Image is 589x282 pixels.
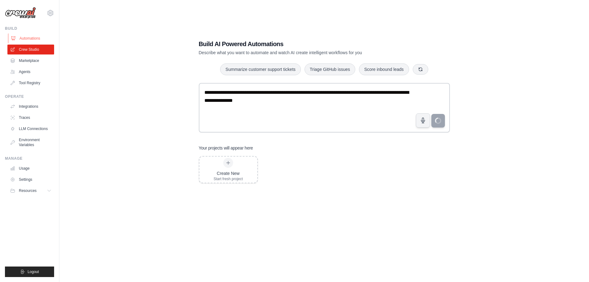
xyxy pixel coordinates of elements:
button: Click to speak your automation idea [416,113,430,128]
a: Settings [7,175,54,184]
button: Triage GitHub issues [305,63,355,75]
div: Create New [214,170,243,176]
a: Automations [8,33,55,43]
p: Describe what you want to automate and watch AI create intelligent workflows for you [199,50,407,56]
a: Usage [7,163,54,173]
h1: Build AI Powered Automations [199,40,407,48]
div: Operate [5,94,54,99]
button: Score inbound leads [359,63,409,75]
h3: Your projects will appear here [199,145,253,151]
span: Logout [28,269,39,274]
button: Logout [5,267,54,277]
a: LLM Connections [7,124,54,134]
div: Widget de chat [558,252,589,282]
a: Marketplace [7,56,54,66]
img: Logo [5,7,36,19]
button: Summarize customer support tickets [220,63,301,75]
a: Integrations [7,102,54,111]
a: Traces [7,113,54,123]
a: Environment Variables [7,135,54,150]
div: Build [5,26,54,31]
a: Tool Registry [7,78,54,88]
a: Crew Studio [7,45,54,54]
div: Start fresh project [214,176,243,181]
button: Resources [7,186,54,196]
span: Resources [19,188,36,193]
a: Agents [7,67,54,77]
button: Get new suggestions [413,64,428,75]
div: Manage [5,156,54,161]
iframe: Chat Widget [558,252,589,282]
